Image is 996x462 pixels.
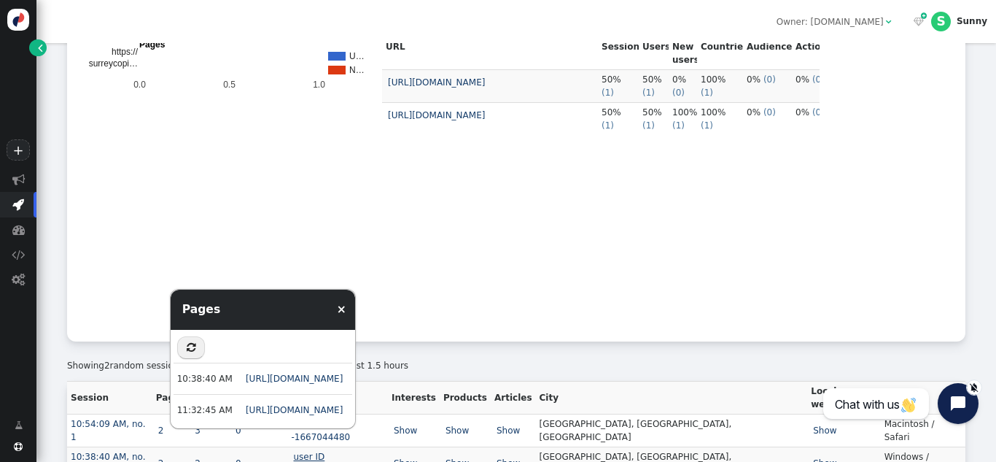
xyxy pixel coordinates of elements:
[71,419,145,442] a: 10:54:09 AM, no. 1
[672,88,685,98] span: ( )
[388,77,485,88] a: [URL][DOMAIN_NAME]
[233,426,244,436] a: 0
[676,120,682,131] span: 1
[6,414,31,436] a: 
[743,37,792,70] th: Audiences
[177,336,205,359] button: 
[816,107,822,118] span: 0
[646,88,652,98] span: 1
[747,74,760,85] span: 0%
[15,419,23,432] span: 
[494,426,522,436] a: Show
[536,381,808,414] th: City
[440,381,491,414] th: Products
[763,74,776,85] span: ( )
[602,74,621,85] span: 50%
[192,426,203,436] a: 3
[957,16,987,26] div: Sunny
[14,442,23,451] span: 
[112,47,139,57] text: https://
[187,342,195,353] span: 
[104,361,110,371] span: 2
[642,107,662,118] span: 50%
[701,107,725,118] span: 100%
[602,88,614,98] span: ( )
[646,120,652,131] span: 1
[886,18,892,26] span: 
[812,107,825,118] span: ( )
[349,65,365,75] text: N…
[672,74,686,85] span: 0%
[767,74,773,85] span: 0
[605,88,611,98] span: 1
[382,37,598,70] th: URL
[174,363,236,394] td: 10:38:40 AM
[676,88,682,98] span: 0
[388,381,440,414] th: Interests
[704,88,710,98] span: 1
[292,419,353,442] a: user ID -1667044480
[767,107,773,118] span: 0
[7,139,29,161] a: +
[139,39,166,50] text: Pages
[7,9,29,31] img: logo-icon.svg
[792,37,829,70] th: Actions
[672,120,685,131] span: ( )
[29,39,47,56] a: 
[747,107,760,118] span: 0%
[12,273,25,285] span: 
[795,74,809,85] span: 0%
[313,80,325,90] text: 1.0
[171,290,232,330] div: Pages
[133,80,146,90] text: 0.0
[602,107,621,118] span: 50%
[639,37,669,70] th: Users
[911,15,927,28] a:  
[704,120,710,131] span: 1
[349,51,365,61] text: U…
[812,74,825,85] span: ( )
[38,42,42,55] span: 
[914,18,924,26] span: 
[443,426,471,436] a: Show
[701,74,725,85] span: 100%
[701,88,713,98] span: ( )
[152,381,189,414] th: Pages
[697,37,743,70] th: Countries
[881,414,965,447] td: Macintosh / Safari
[491,381,536,414] th: Articles
[83,37,375,329] svg: A chart.
[602,120,614,131] span: ( )
[388,110,485,120] a: [URL][DOMAIN_NAME]
[816,74,822,85] span: 0
[12,223,25,236] span: 
[642,74,662,85] span: 50%
[223,80,236,90] text: 0.5
[89,58,138,69] text: surreycopi…
[642,120,655,131] span: ( )
[156,426,166,436] a: 2
[246,374,343,384] a: [URL][DOMAIN_NAME]
[669,37,697,70] th: New users
[536,414,808,447] td: [GEOGRAPHIC_DATA], [GEOGRAPHIC_DATA], [GEOGRAPHIC_DATA]
[246,405,343,415] a: [URL][DOMAIN_NAME]
[12,173,25,185] span: 
[672,107,697,118] span: 100%
[811,426,839,436] a: Show
[921,11,927,21] span: 
[67,359,965,372] div: Showing random sessions from matching filter from overall in last 1.5 hours
[795,107,809,118] span: 0%
[807,381,880,414] th: Local weather
[777,15,884,28] div: Owner: [DOMAIN_NAME]
[12,198,24,210] span: 
[12,248,25,261] span: 
[67,381,152,414] th: Session
[598,37,639,70] th: Sessions
[337,303,346,316] a: ×
[763,107,776,118] span: ( )
[174,394,236,426] td: 11:32:45 AM
[642,88,655,98] span: ( )
[701,120,713,131] span: ( )
[881,381,965,414] th: System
